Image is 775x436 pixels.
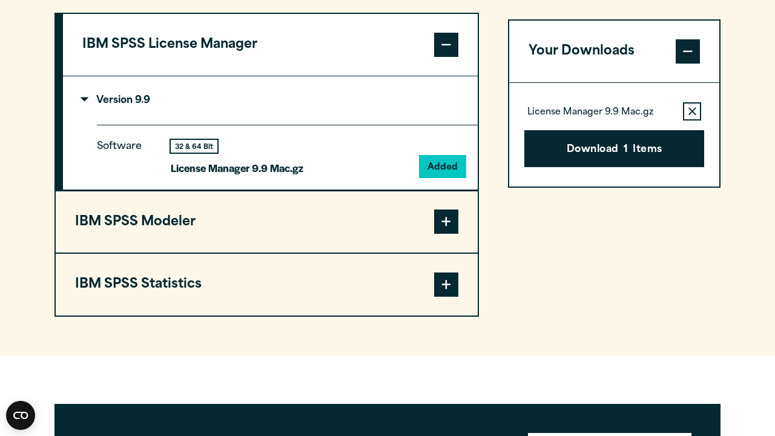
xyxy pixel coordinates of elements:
[63,76,478,125] summary: Version 9.9
[524,130,704,168] button: Download1Items
[56,254,478,315] button: IBM SPSS Statistics
[509,82,719,187] div: Your Downloads
[63,14,478,76] button: IBM SPSS License Manager
[624,142,628,158] span: 1
[82,96,150,105] p: Version 9.9
[6,401,35,430] button: Open CMP widget
[171,159,303,177] p: License Manager 9.9 Mac.gz
[97,138,151,167] p: Software
[509,21,719,82] button: Your Downloads
[420,156,465,177] button: Added
[63,76,478,190] div: IBM SPSS License Manager
[527,107,653,119] p: License Manager 9.9 Mac.gz
[171,140,217,153] div: 32 & 64 Bit
[56,191,478,253] button: IBM SPSS Modeler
